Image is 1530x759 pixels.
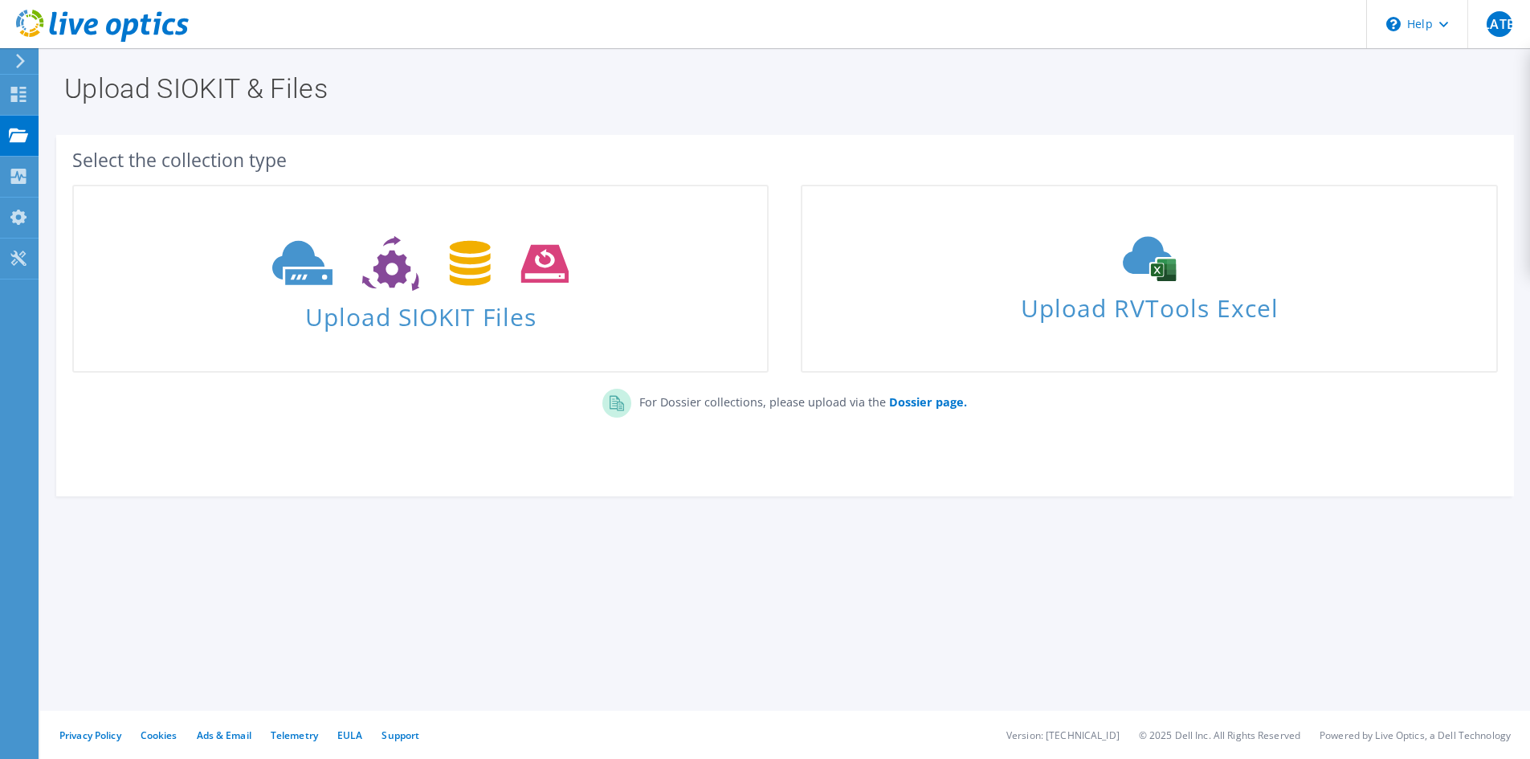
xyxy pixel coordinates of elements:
div: Select the collection type [72,151,1498,169]
a: Support [381,728,419,742]
li: Version: [TECHNICAL_ID] [1006,728,1120,742]
a: Privacy Policy [59,728,121,742]
a: Cookies [141,728,177,742]
a: EULA [337,728,362,742]
a: Dossier page. [886,394,967,410]
span: Upload SIOKIT Files [74,295,767,329]
b: Dossier page. [889,394,967,410]
p: For Dossier collections, please upload via the [631,389,967,411]
a: Upload RVTools Excel [801,185,1497,373]
h1: Upload SIOKIT & Files [64,75,1498,102]
span: LATB [1487,11,1512,37]
li: © 2025 Dell Inc. All Rights Reserved [1139,728,1300,742]
span: Upload RVTools Excel [802,287,1495,321]
a: Upload SIOKIT Files [72,185,769,373]
a: Telemetry [271,728,318,742]
svg: \n [1386,17,1401,31]
li: Powered by Live Optics, a Dell Technology [1320,728,1511,742]
a: Ads & Email [197,728,251,742]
